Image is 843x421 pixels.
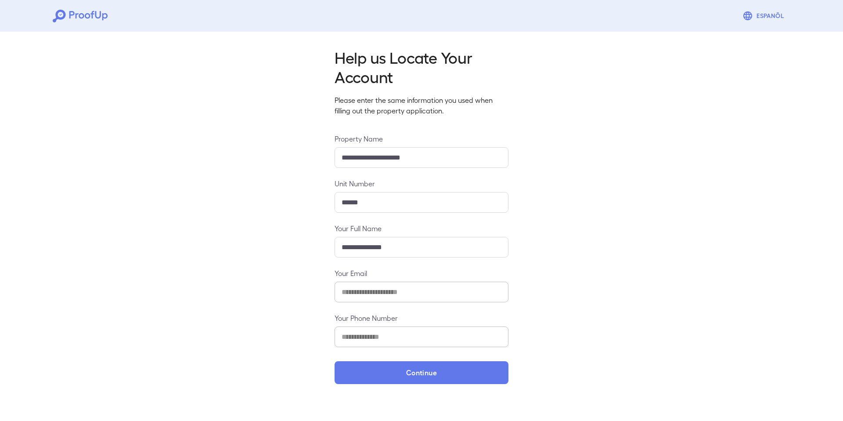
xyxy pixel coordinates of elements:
button: Continue [335,361,508,384]
button: Espanõl [739,7,790,25]
label: Unit Number [335,178,508,189]
label: Property Name [335,134,508,144]
label: Your Phone Number [335,313,508,323]
p: Please enter the same information you used when filling out the property application. [335,95,508,116]
h2: Help us Locate Your Account [335,47,508,86]
label: Your Email [335,268,508,278]
label: Your Full Name [335,223,508,233]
